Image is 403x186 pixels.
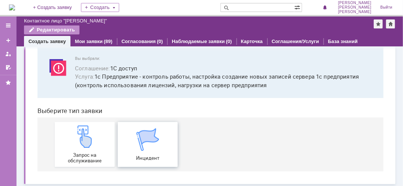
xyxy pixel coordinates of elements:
[172,39,225,44] a: Наблюдаемые заявки
[105,116,127,139] img: get14222c8f49ca4a32b308768b33fb6794
[23,110,83,155] a: Запрос на обслуживание
[75,39,103,44] a: Мои заявки
[32,7,75,12] div: Уточните тематику
[338,1,372,5] span: [PERSON_NAME]
[43,45,343,49] span: Вы выбрали:
[15,45,37,67] img: svg%3E
[43,61,63,68] span: Услуга :
[81,3,119,12] div: Создать
[157,39,163,44] div: (0)
[272,39,319,44] a: Соглашения/Услуги
[294,3,302,10] span: Расширенный поиск
[6,22,352,33] h1: Уточните тематику
[104,39,112,44] div: (89)
[6,95,352,103] header: Выберите тип заявки
[241,39,263,44] a: Карточка
[6,6,24,13] button: Главная
[226,39,232,44] div: (0)
[338,5,372,10] span: [PERSON_NAME]
[386,19,395,28] div: Сделать домашней страницей
[25,141,81,152] span: Запрос на обслуживание
[324,6,352,15] button: Поиск
[43,61,343,77] span: 1c Предприятие - контроль работы, настройка создание новых записей сервера 1с предприятия (контро...
[121,39,156,44] a: Согласования
[88,143,144,149] span: Инцидент
[9,4,15,10] img: logo
[42,114,64,136] img: get1a5076dc500e4355b1f65a444c68a1cb
[28,39,66,44] a: Создать заявку
[86,110,146,155] a: Инцидент
[9,4,15,10] a: Перейти на домашнюю страницу
[374,19,383,28] div: Добавить в избранное
[338,10,372,14] span: [PERSON_NAME]
[328,39,358,44] a: База знаний
[2,48,14,60] a: Мои заявки
[2,61,14,73] a: Мои согласования
[24,18,107,24] div: Контактное лицо "[PERSON_NAME]"
[43,52,106,61] button: Соглашение:1С доступ
[43,53,79,60] span: Соглашение :
[2,34,14,46] a: Создать заявку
